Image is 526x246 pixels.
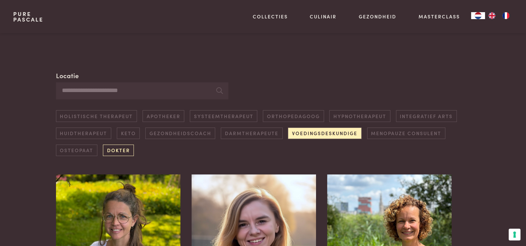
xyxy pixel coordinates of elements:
a: Hypnotherapeut [329,110,390,122]
a: PurePascale [13,11,43,22]
a: Holistische therapeut [56,110,137,122]
label: Locatie [56,71,79,81]
a: Dokter [103,145,134,156]
a: FR [499,12,513,19]
a: EN [485,12,499,19]
a: Huidtherapeut [56,128,111,139]
ul: Language list [485,12,513,19]
a: Gezondheidscoach [145,128,215,139]
a: Integratief arts [396,110,457,122]
a: Apotheker [143,110,184,122]
a: NL [471,12,485,19]
button: Uw voorkeuren voor toestemming voor trackingtechnologieën [509,229,520,240]
a: Voedingsdeskundige [288,128,361,139]
a: Menopauze consulent [367,128,445,139]
aside: Language selected: Nederlands [471,12,513,19]
a: Gezondheid [359,13,396,20]
a: Osteopaat [56,145,97,156]
a: Systeemtherapeut [190,110,257,122]
a: Culinair [310,13,337,20]
a: Darmtherapeute [221,128,282,139]
div: Language [471,12,485,19]
a: Masterclass [419,13,460,20]
a: Collecties [253,13,288,20]
a: Orthopedagoog [263,110,324,122]
a: Keto [117,128,140,139]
